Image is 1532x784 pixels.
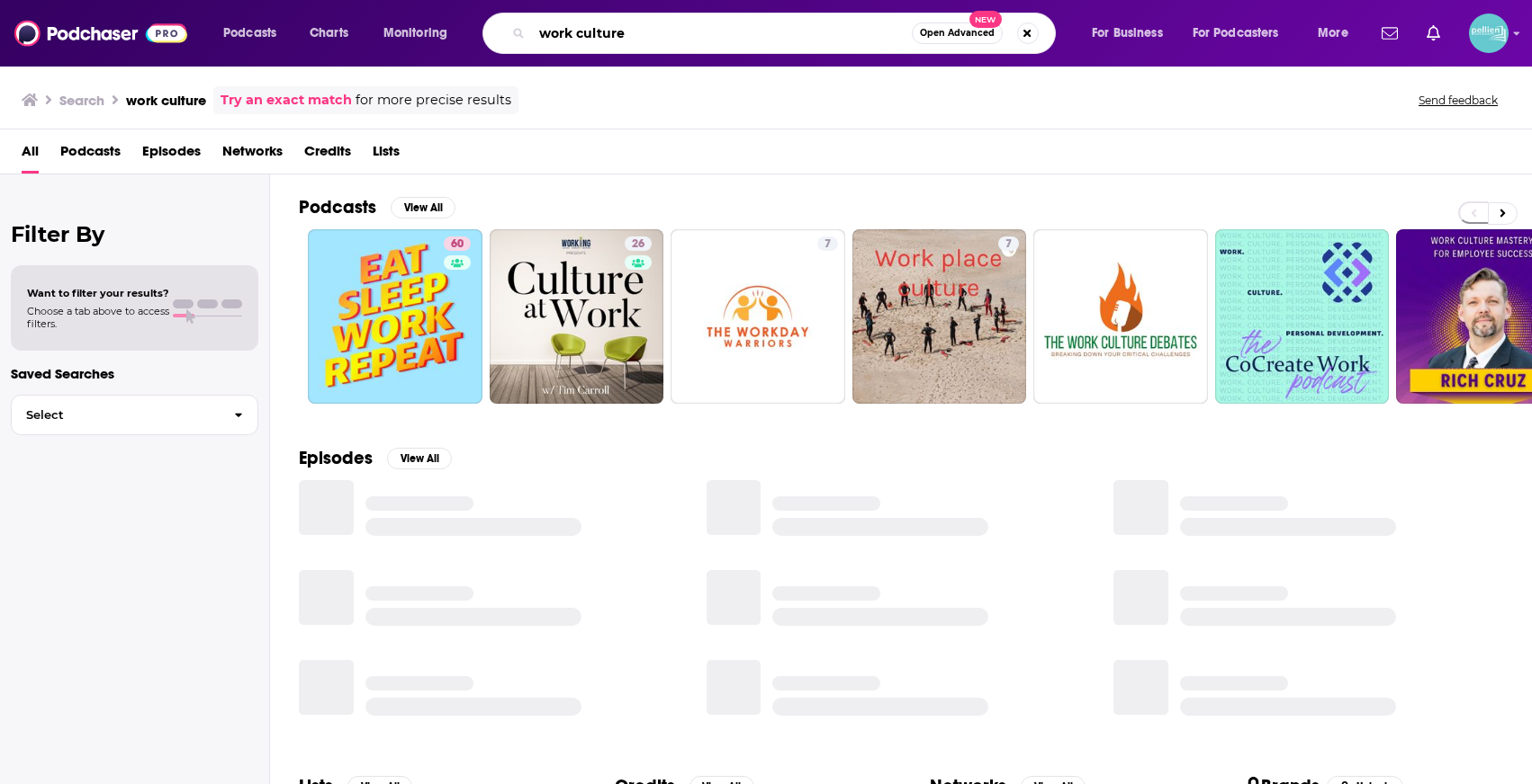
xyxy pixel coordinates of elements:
button: open menu [1181,19,1305,48]
span: for more precise results [356,90,511,111]
a: 26 [490,229,664,404]
span: 60 [451,236,464,254]
a: PodcastsView All [299,196,455,218]
span: Select [12,409,220,421]
img: User Profile [1469,13,1509,53]
button: View All [387,448,452,469]
h2: Podcasts [299,196,376,218]
span: Monitoring [383,21,447,46]
span: Podcasts [223,21,276,46]
a: Lists [373,137,400,174]
button: open menu [371,19,471,48]
h2: Filter By [11,221,258,247]
a: Charts [298,19,359,48]
button: Open AdvancedNew [912,22,1003,44]
span: For Business [1092,21,1163,46]
a: 7 [998,236,1019,251]
h2: Episodes [299,447,373,469]
button: Send feedback [1413,93,1503,108]
a: Networks [222,137,283,174]
p: Saved Searches [11,365,258,382]
img: Podchaser - Follow, Share and Rate Podcasts [14,16,187,50]
span: New [969,11,1002,28]
a: Podcasts [60,137,121,174]
a: Try an exact match [221,90,352,111]
a: Show notifications dropdown [1374,18,1405,49]
h3: work culture [126,92,206,109]
a: Show notifications dropdown [1419,18,1447,49]
a: 60 [444,236,471,251]
a: EpisodesView All [299,447,452,469]
span: More [1318,21,1348,46]
input: Search podcasts, credits, & more... [532,19,912,48]
button: open menu [1079,19,1185,48]
span: 7 [825,236,831,254]
button: open menu [1305,19,1371,48]
a: 7 [671,229,845,404]
a: Credits [304,137,351,174]
span: 7 [1005,236,1012,254]
a: Episodes [142,137,201,174]
a: All [22,137,39,174]
h3: Search [59,92,104,109]
button: View All [391,197,455,218]
span: Choose a tab above to access filters. [27,305,169,330]
span: 26 [632,236,644,254]
button: Show profile menu [1469,13,1509,53]
button: Select [11,395,258,435]
a: 7 [852,229,1027,404]
span: Open Advanced [920,29,995,38]
span: For Podcasters [1193,21,1279,46]
a: 26 [625,236,652,251]
div: Search podcasts, credits, & more... [500,13,1073,54]
a: 7 [817,236,838,251]
span: Charts [310,21,348,46]
a: 60 [308,229,482,404]
span: Logged in as JessicaPellien [1469,13,1509,53]
button: open menu [211,19,300,48]
span: Want to filter your results? [27,287,169,299]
